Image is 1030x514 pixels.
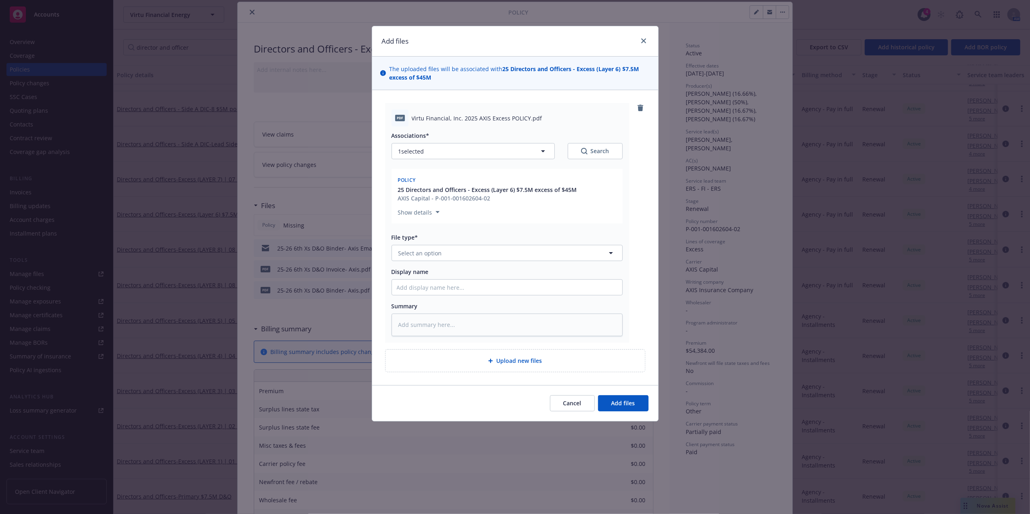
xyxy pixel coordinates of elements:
span: Summary [392,302,418,310]
span: File type* [392,234,418,241]
button: Show details [395,207,443,217]
button: Select an option [392,245,623,261]
span: Display name [392,268,429,276]
input: Add display name here... [392,280,622,295]
span: Select an option [398,249,442,257]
